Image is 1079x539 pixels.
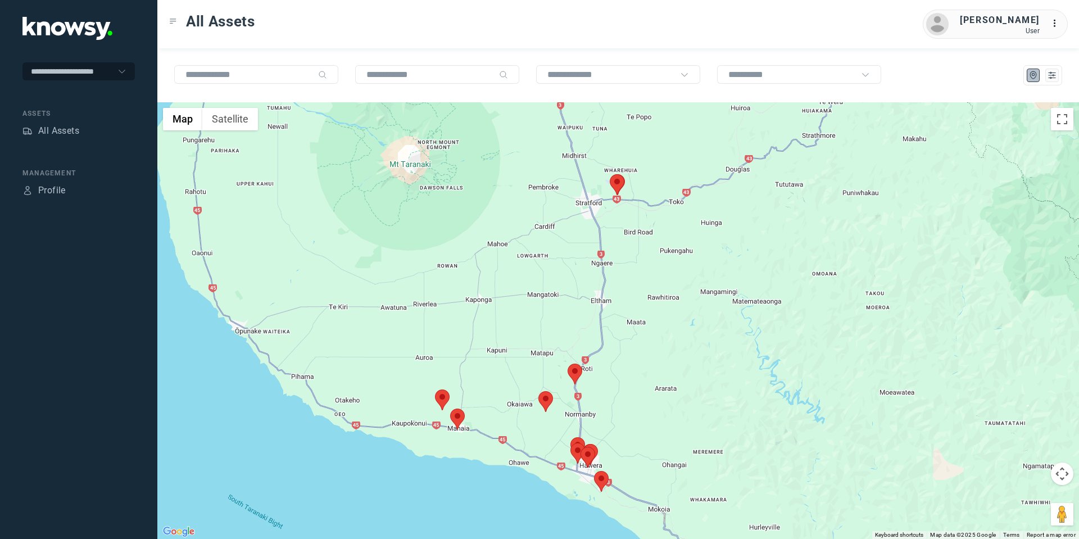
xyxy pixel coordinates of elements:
button: Drag Pegman onto the map to open Street View [1051,503,1073,526]
button: Keyboard shortcuts [875,531,923,539]
div: User [960,27,1040,35]
a: ProfileProfile [22,184,66,197]
div: Profile [22,185,33,196]
button: Toggle fullscreen view [1051,108,1073,130]
div: Assets [22,126,33,136]
a: Report a map error [1027,532,1076,538]
img: avatar.png [926,13,949,35]
a: Open this area in Google Maps (opens a new window) [160,524,197,539]
span: All Assets [186,11,255,31]
div: Profile [38,184,66,197]
tspan: ... [1051,19,1063,28]
div: : [1051,17,1064,30]
div: All Assets [38,124,79,138]
a: AssetsAll Assets [22,124,79,138]
div: Toggle Menu [169,17,177,25]
div: Search [499,70,508,79]
div: Search [318,70,327,79]
button: Show street map [163,108,202,130]
img: Google [160,524,197,539]
div: : [1051,17,1064,32]
div: [PERSON_NAME] [960,13,1040,27]
div: Management [22,168,135,178]
div: Map [1028,70,1039,80]
button: Show satellite imagery [202,108,258,130]
div: List [1047,70,1057,80]
button: Map camera controls [1051,463,1073,485]
img: Application Logo [22,17,112,40]
div: Assets [22,108,135,119]
span: Map data ©2025 Google [930,532,996,538]
a: Terms [1003,532,1020,538]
